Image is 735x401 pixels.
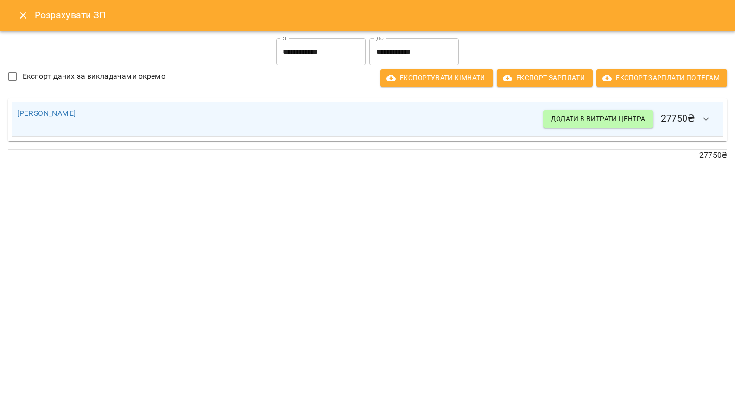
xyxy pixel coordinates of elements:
h6: Розрахувати ЗП [35,8,723,23]
button: Експорт Зарплати [497,69,593,87]
button: Експорт Зарплати по тегам [596,69,727,87]
span: Експорт даних за викладачами окремо [23,71,165,82]
h6: 27750 ₴ [543,108,718,131]
button: Експортувати кімнати [380,69,493,87]
p: 27750 ₴ [8,150,727,161]
span: Експорт Зарплати по тегам [604,72,720,84]
button: Close [12,4,35,27]
a: [PERSON_NAME] [17,109,76,118]
button: Додати в витрати центра [543,110,653,127]
span: Додати в витрати центра [551,113,645,125]
span: Експорт Зарплати [505,72,585,84]
span: Експортувати кімнати [388,72,485,84]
